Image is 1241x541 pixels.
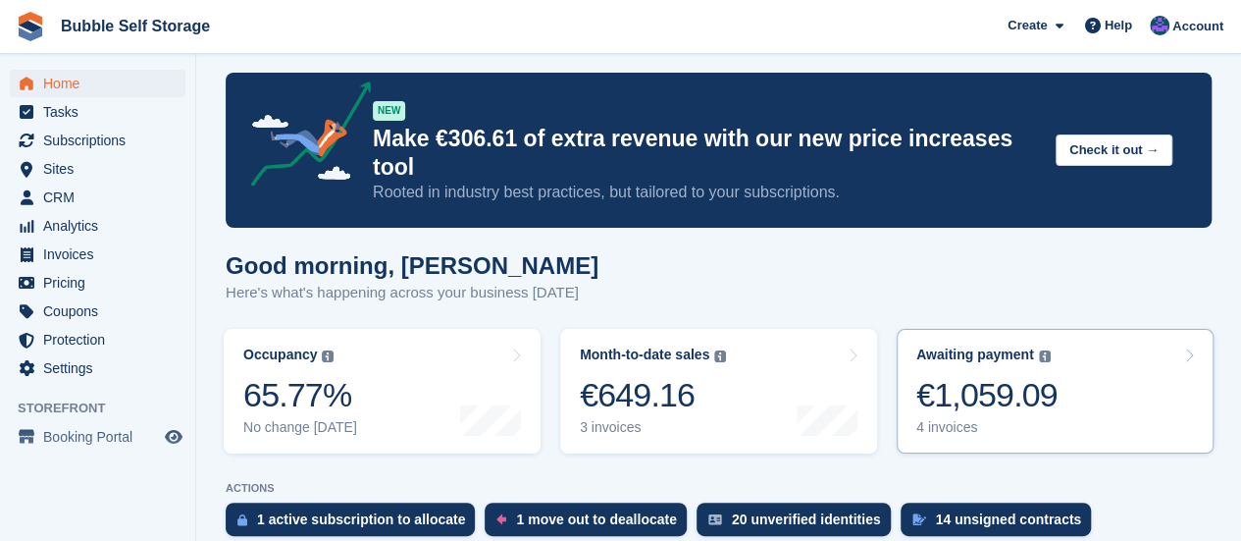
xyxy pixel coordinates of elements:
[53,10,218,42] a: Bubble Self Storage
[912,514,926,525] img: contract_signature_icon-13c848040528278c33f63329250d36e43548de30e8caae1d1a13099fd9432cc5.svg
[43,241,161,268] span: Invoices
[162,425,185,449] a: Preview store
[1008,16,1047,35] span: Create
[580,375,726,415] div: €649.16
[10,326,185,353] a: menu
[1039,351,1051,362] img: icon-info-grey-7440780725fd019a000dd9b08b2336e03edf1995a4989e88bcd33f0948082b44.svg
[10,98,185,126] a: menu
[10,212,185,240] a: menu
[1172,17,1223,36] span: Account
[16,12,45,41] img: stora-icon-8386f47178a22dfd0bd8f6a31ec36ba5ce8667c1dd55bd0f319d3a0aa187defe.svg
[237,514,247,526] img: active_subscription_to_allocate_icon-d502201f5373d7db506a760aba3b589e785aa758c864c3986d89f69b8ff3...
[18,399,195,418] span: Storefront
[936,512,1082,527] div: 14 unsigned contracts
[916,419,1058,436] div: 4 invoices
[10,423,185,451] a: menu
[43,70,161,97] span: Home
[580,347,709,363] div: Month-to-date sales
[226,282,598,304] p: Here's what's happening across your business [DATE]
[916,347,1034,363] div: Awaiting payment
[43,155,161,183] span: Sites
[226,482,1212,495] p: ACTIONS
[897,329,1214,454] a: Awaiting payment €1,059.09 4 invoices
[43,423,161,451] span: Booking Portal
[560,329,877,454] a: Month-to-date sales €649.16 3 invoices
[10,269,185,297] a: menu
[43,269,161,297] span: Pricing
[732,512,881,527] div: 20 unverified identities
[373,182,1040,203] p: Rooted in industry best practices, but tailored to your subscriptions.
[10,127,185,154] a: menu
[373,101,405,121] div: NEW
[243,347,317,363] div: Occupancy
[1150,16,1169,35] img: Stuart Jackson
[1056,135,1172,167] button: Check it out →
[373,125,1040,182] p: Make €306.61 of extra revenue with our new price increases tool
[916,375,1058,415] div: €1,059.09
[708,514,722,525] img: verify_identity-adf6edd0f0f0b5bbfe63781bf79b02c33cf7c696d77639b501bdc392416b5a36.svg
[243,375,357,415] div: 65.77%
[43,212,161,240] span: Analytics
[43,354,161,382] span: Settings
[234,81,372,193] img: price-adjustments-announcement-icon-8257ccfd72463d97f412b2fc003d46551f7dbcb40ab6d574587a9cd5c0d94...
[224,329,541,454] a: Occupancy 65.77% No change [DATE]
[257,512,465,527] div: 1 active subscription to allocate
[10,184,185,211] a: menu
[43,298,161,325] span: Coupons
[496,514,506,525] img: move_outs_to_deallocate_icon-f764333ba52eb49d3ac5e1228854f67142a1ed5810a6f6cc68b1a99e826820c5.svg
[10,298,185,325] a: menu
[10,354,185,382] a: menu
[43,184,161,211] span: CRM
[714,351,726,362] img: icon-info-grey-7440780725fd019a000dd9b08b2336e03edf1995a4989e88bcd33f0948082b44.svg
[43,326,161,353] span: Protection
[226,252,598,279] h1: Good morning, [PERSON_NAME]
[1105,16,1132,35] span: Help
[322,351,334,362] img: icon-info-grey-7440780725fd019a000dd9b08b2336e03edf1995a4989e88bcd33f0948082b44.svg
[516,512,676,527] div: 1 move out to deallocate
[243,419,357,436] div: No change [DATE]
[10,241,185,268] a: menu
[10,155,185,183] a: menu
[10,70,185,97] a: menu
[580,419,726,436] div: 3 invoices
[43,98,161,126] span: Tasks
[43,127,161,154] span: Subscriptions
